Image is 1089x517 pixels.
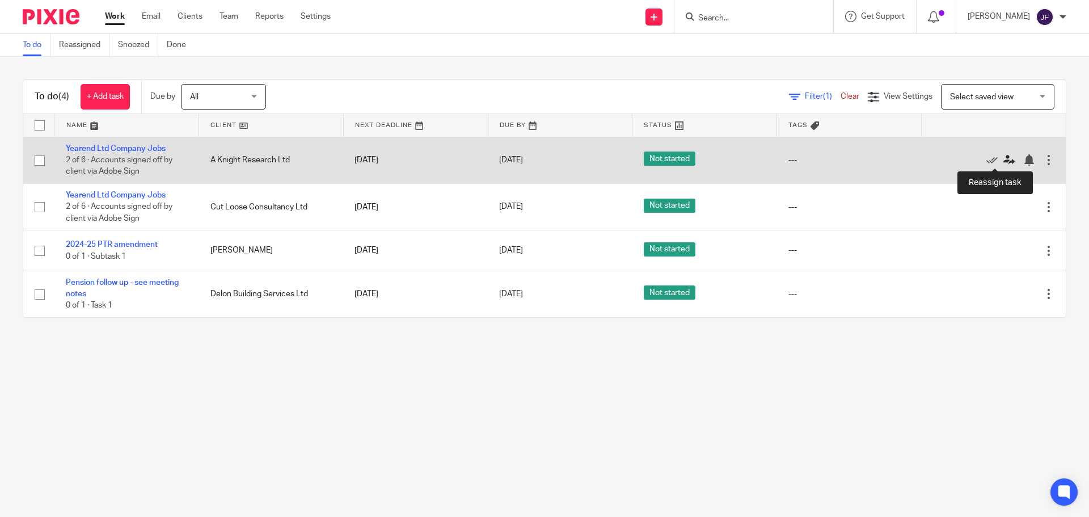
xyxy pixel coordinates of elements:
span: 0 of 1 · Task 1 [66,302,112,310]
span: Not started [644,242,695,257]
span: (1) [823,93,832,100]
img: svg%3E [1036,8,1054,26]
div: --- [788,154,910,166]
td: [DATE] [343,271,488,317]
h1: To do [35,91,69,103]
td: [DATE] [343,230,488,271]
span: [DATE] [499,247,523,255]
a: Snoozed [118,34,158,56]
td: [DATE] [343,137,488,183]
span: [DATE] [499,290,523,298]
a: Pension follow up - see meeting notes [66,279,179,298]
td: [DATE] [343,183,488,230]
span: Not started [644,152,695,166]
a: Reassigned [59,34,109,56]
a: Work [105,11,125,22]
span: [DATE] [499,203,523,211]
span: Not started [644,199,695,213]
a: Reports [255,11,284,22]
a: + Add task [81,84,130,110]
a: Yearend Ltd Company Jobs [66,191,166,199]
span: 2 of 6 · Accounts signed off by client via Adobe Sign [66,203,172,223]
span: Not started [644,285,695,300]
span: View Settings [884,93,932,100]
span: Tags [788,122,808,128]
p: Due by [150,91,175,102]
a: To do [23,34,50,56]
a: Done [167,34,195,56]
a: Yearend Ltd Company Jobs [66,145,166,153]
div: --- [788,201,910,213]
p: [PERSON_NAME] [968,11,1030,22]
td: [PERSON_NAME] [199,230,344,271]
td: Cut Loose Consultancy Ltd [199,183,344,230]
div: --- [788,245,910,256]
a: Settings [301,11,331,22]
span: (4) [58,92,69,101]
input: Search [697,14,799,24]
a: Clear [841,93,859,100]
span: All [190,93,199,101]
div: --- [788,288,910,300]
span: Select saved view [950,93,1014,101]
span: 2 of 6 · Accounts signed off by client via Adobe Sign [66,156,172,176]
a: Clients [178,11,202,22]
span: Filter [805,93,841,100]
a: Mark as done [986,154,1003,166]
span: [DATE] [499,156,523,164]
img: Pixie [23,9,79,24]
span: Get Support [861,12,905,20]
td: Delon Building Services Ltd [199,271,344,317]
a: Team [220,11,238,22]
a: Email [142,11,161,22]
a: 2024-25 PTR amendment [66,241,158,249]
span: 0 of 1 · Subtask 1 [66,253,126,260]
td: A Knight Research Ltd [199,137,344,183]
